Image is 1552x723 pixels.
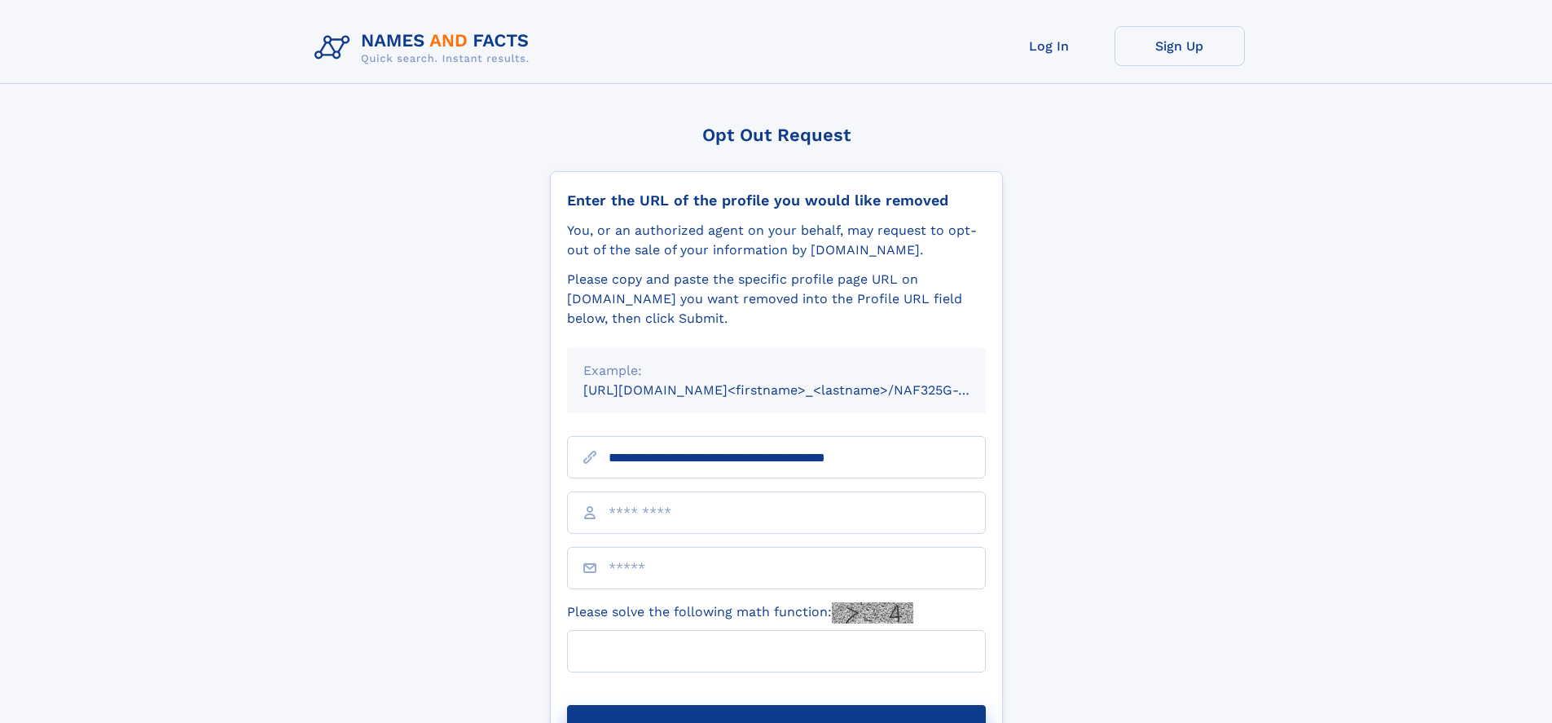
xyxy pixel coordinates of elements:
div: You, or an authorized agent on your behalf, may request to opt-out of the sale of your informatio... [567,221,986,260]
small: [URL][DOMAIN_NAME]<firstname>_<lastname>/NAF325G-xxxxxxxx [583,382,1017,398]
div: Please copy and paste the specific profile page URL on [DOMAIN_NAME] you want removed into the Pr... [567,270,986,328]
div: Opt Out Request [550,125,1003,145]
label: Please solve the following math function: [567,602,913,624]
img: Logo Names and Facts [308,26,543,70]
a: Log In [984,26,1115,66]
div: Enter the URL of the profile you would like removed [567,192,986,209]
div: Example: [583,361,969,381]
a: Sign Up [1115,26,1245,66]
